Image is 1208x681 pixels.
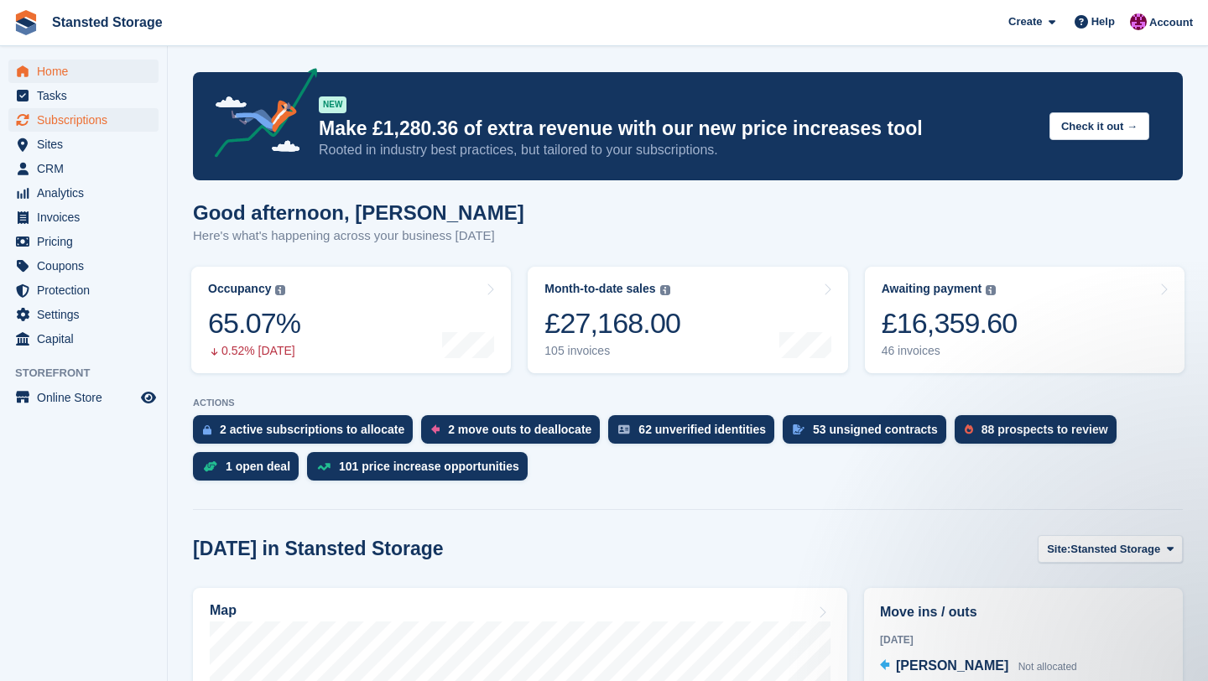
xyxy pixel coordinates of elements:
span: Coupons [37,254,138,278]
img: icon-info-grey-7440780725fd019a000dd9b08b2336e03edf1995a4989e88bcd33f0948082b44.svg [275,285,285,295]
img: deal-1b604bf984904fb50ccaf53a9ad4b4a5d6e5aea283cecdc64d6e3604feb123c2.svg [203,460,217,472]
a: 101 price increase opportunities [307,452,536,489]
span: Subscriptions [37,108,138,132]
a: 88 prospects to review [955,415,1125,452]
a: 1 open deal [193,452,307,489]
a: menu [8,157,159,180]
a: menu [8,181,159,205]
div: 65.07% [208,306,300,340]
span: Settings [37,303,138,326]
span: Invoices [37,205,138,229]
a: Preview store [138,387,159,408]
h2: Map [210,603,237,618]
a: Occupancy 65.07% 0.52% [DATE] [191,267,511,373]
div: Occupancy [208,282,271,296]
div: 1 open deal [226,460,290,473]
span: Storefront [15,365,167,382]
a: Stansted Storage [45,8,169,36]
a: menu [8,386,159,409]
div: NEW [319,96,346,113]
a: menu [8,84,159,107]
div: £27,168.00 [544,306,680,340]
div: £16,359.60 [882,306,1018,340]
div: 2 move outs to deallocate [448,423,591,436]
p: ACTIONS [193,398,1183,408]
img: price-adjustments-announcement-icon-8257ccfd72463d97f412b2fc003d46551f7dbcb40ab6d574587a9cd5c0d94... [200,68,318,164]
a: menu [8,133,159,156]
h1: Good afternoon, [PERSON_NAME] [193,201,524,224]
span: Online Store [37,386,138,409]
div: 46 invoices [882,344,1018,358]
span: Not allocated [1018,661,1077,673]
div: 0.52% [DATE] [208,344,300,358]
div: 62 unverified identities [638,423,766,436]
a: 62 unverified identities [608,415,783,452]
img: icon-info-grey-7440780725fd019a000dd9b08b2336e03edf1995a4989e88bcd33f0948082b44.svg [660,285,670,295]
span: Tasks [37,84,138,107]
span: Protection [37,278,138,302]
img: Jonathan Crick [1130,13,1147,30]
a: menu [8,230,159,253]
a: menu [8,254,159,278]
button: Check it out → [1049,112,1149,140]
img: move_outs_to_deallocate_icon-f764333ba52eb49d3ac5e1228854f67142a1ed5810a6f6cc68b1a99e826820c5.svg [431,424,440,434]
div: 88 prospects to review [981,423,1108,436]
img: price_increase_opportunities-93ffe204e8149a01c8c9dc8f82e8f89637d9d84a8eef4429ea346261dce0b2c0.svg [317,463,331,470]
a: 2 active subscriptions to allocate [193,415,421,452]
span: Account [1149,14,1193,31]
a: menu [8,108,159,132]
a: menu [8,303,159,326]
span: Site: [1047,541,1070,558]
span: Stansted Storage [1070,541,1160,558]
a: Awaiting payment £16,359.60 46 invoices [865,267,1185,373]
img: prospect-51fa495bee0391a8d652442698ab0144808aea92771e9ea1ae160a38d050c398.svg [965,424,973,434]
div: [DATE] [880,632,1167,647]
p: Here's what's happening across your business [DATE] [193,226,524,246]
span: Pricing [37,230,138,253]
span: [PERSON_NAME] [896,658,1008,673]
img: verify_identity-adf6edd0f0f0b5bbfe63781bf79b02c33cf7c696d77639b501bdc392416b5a36.svg [618,424,630,434]
span: Create [1008,13,1042,30]
img: contract_signature_icon-13c848040528278c33f63329250d36e43548de30e8caae1d1a13099fd9432cc5.svg [793,424,804,434]
p: Rooted in industry best practices, but tailored to your subscriptions. [319,141,1036,159]
a: menu [8,60,159,83]
h2: [DATE] in Stansted Storage [193,538,444,560]
button: Site: Stansted Storage [1038,535,1183,563]
a: menu [8,278,159,302]
span: Capital [37,327,138,351]
a: 53 unsigned contracts [783,415,955,452]
p: Make £1,280.36 of extra revenue with our new price increases tool [319,117,1036,141]
span: Home [37,60,138,83]
div: 101 price increase opportunities [339,460,519,473]
img: active_subscription_to_allocate_icon-d502201f5373d7db506a760aba3b589e785aa758c864c3986d89f69b8ff3... [203,424,211,435]
img: stora-icon-8386f47178a22dfd0bd8f6a31ec36ba5ce8667c1dd55bd0f319d3a0aa187defe.svg [13,10,39,35]
div: Month-to-date sales [544,282,655,296]
div: 53 unsigned contracts [813,423,938,436]
div: 2 active subscriptions to allocate [220,423,404,436]
a: Month-to-date sales £27,168.00 105 invoices [528,267,847,373]
div: 105 invoices [544,344,680,358]
h2: Move ins / outs [880,602,1167,622]
a: [PERSON_NAME] Not allocated [880,656,1077,678]
div: Awaiting payment [882,282,982,296]
a: 2 move outs to deallocate [421,415,608,452]
span: Sites [37,133,138,156]
span: CRM [37,157,138,180]
a: menu [8,327,159,351]
span: Analytics [37,181,138,205]
img: icon-info-grey-7440780725fd019a000dd9b08b2336e03edf1995a4989e88bcd33f0948082b44.svg [986,285,996,295]
a: menu [8,205,159,229]
span: Help [1091,13,1115,30]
